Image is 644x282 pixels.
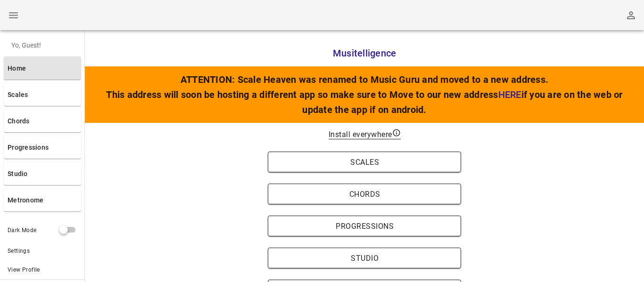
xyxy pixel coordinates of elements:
[268,157,461,166] a: Scales
[4,34,81,56] div: Yo, Guest!
[268,152,461,172] button: Scales
[333,48,396,59] span: Musitelligence
[4,136,81,159] a: Progressions
[4,110,81,132] a: Chords
[268,248,461,268] button: Studio
[4,162,81,185] a: Studio
[278,158,452,167] span: Scales
[4,189,81,211] a: Metronome
[4,57,81,80] a: Home
[498,89,521,100] a: HERE
[278,222,452,231] span: Progressions
[268,221,461,230] a: Progressions
[268,184,461,204] button: Chords
[278,190,452,199] span: Chords
[85,66,644,123] div: ATTENTION: Scale Heaven was renamed to Music Guru and moved to a new address. This address will s...
[329,130,401,139] span: Install everywhere
[268,189,461,198] a: Chords
[4,83,81,106] a: Scales
[268,253,461,262] a: Studio
[278,254,452,263] span: Studio
[268,216,461,236] button: Progressions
